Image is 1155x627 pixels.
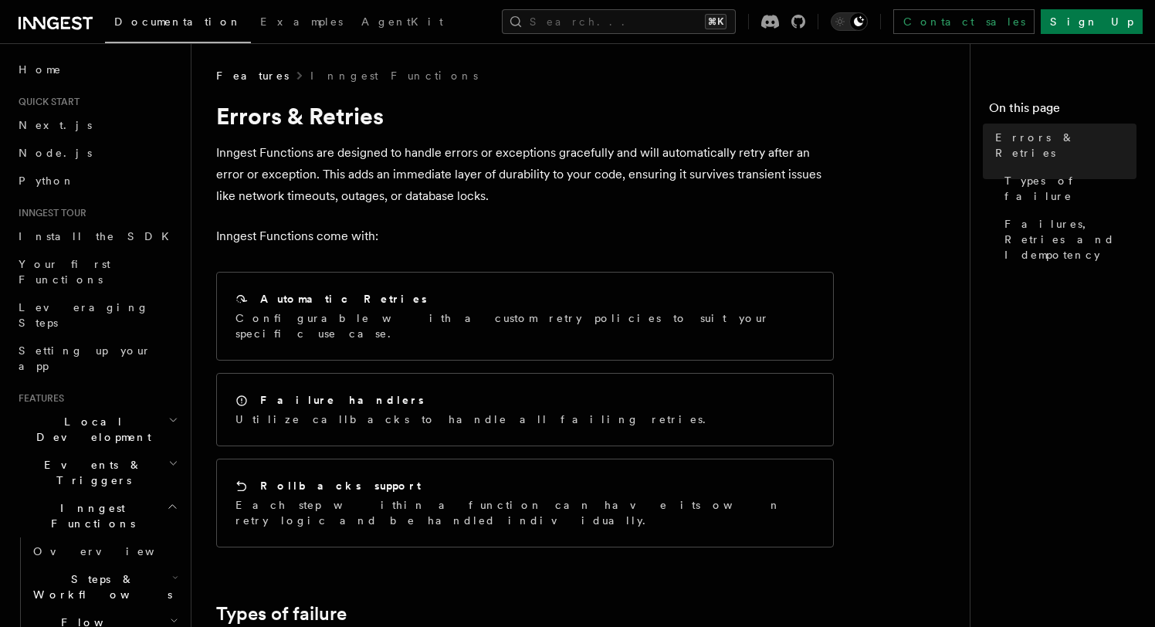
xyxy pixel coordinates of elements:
[19,175,75,187] span: Python
[19,230,178,242] span: Install the SDK
[216,68,289,83] span: Features
[19,147,92,159] span: Node.js
[260,392,424,408] h2: Failure handlers
[893,9,1035,34] a: Contact sales
[216,373,834,446] a: Failure handlersUtilize callbacks to handle all failing retries.
[19,301,149,329] span: Leveraging Steps
[105,5,251,43] a: Documentation
[260,15,343,28] span: Examples
[995,130,1136,161] span: Errors & Retries
[989,124,1136,167] a: Errors & Retries
[12,293,181,337] a: Leveraging Steps
[216,459,834,547] a: Rollbacks supportEach step within a function can have its own retry logic and be handled individu...
[27,565,181,608] button: Steps & Workflows
[235,412,715,427] p: Utilize callbacks to handle all failing retries.
[831,12,868,31] button: Toggle dark mode
[12,96,80,108] span: Quick start
[216,142,834,207] p: Inngest Functions are designed to handle errors or exceptions gracefully and will automatically r...
[12,139,181,167] a: Node.js
[12,414,168,445] span: Local Development
[33,545,192,558] span: Overview
[235,497,815,528] p: Each step within a function can have its own retry logic and be handled individually.
[12,167,181,195] a: Python
[27,571,172,602] span: Steps & Workflows
[19,62,62,77] span: Home
[216,603,347,625] a: Types of failure
[352,5,452,42] a: AgentKit
[114,15,242,28] span: Documentation
[12,457,168,488] span: Events & Triggers
[12,207,86,219] span: Inngest tour
[12,250,181,293] a: Your first Functions
[19,258,110,286] span: Your first Functions
[251,5,352,42] a: Examples
[216,102,834,130] h1: Errors & Retries
[27,537,181,565] a: Overview
[12,408,181,451] button: Local Development
[12,494,181,537] button: Inngest Functions
[260,478,421,493] h2: Rollbacks support
[361,15,443,28] span: AgentKit
[502,9,736,34] button: Search...⌘K
[12,222,181,250] a: Install the SDK
[1041,9,1143,34] a: Sign Up
[989,99,1136,124] h4: On this page
[216,225,834,247] p: Inngest Functions come with:
[216,272,834,361] a: Automatic RetriesConfigurable with a custom retry policies to suit your specific use case.
[12,111,181,139] a: Next.js
[310,68,478,83] a: Inngest Functions
[1004,216,1136,263] span: Failures, Retries and Idempotency
[12,56,181,83] a: Home
[235,310,815,341] p: Configurable with a custom retry policies to suit your specific use case.
[12,337,181,380] a: Setting up your app
[12,451,181,494] button: Events & Triggers
[1004,173,1136,204] span: Types of failure
[705,14,727,29] kbd: ⌘K
[19,344,151,372] span: Setting up your app
[12,500,167,531] span: Inngest Functions
[19,119,92,131] span: Next.js
[260,291,427,307] h2: Automatic Retries
[998,210,1136,269] a: Failures, Retries and Idempotency
[12,392,64,405] span: Features
[998,167,1136,210] a: Types of failure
